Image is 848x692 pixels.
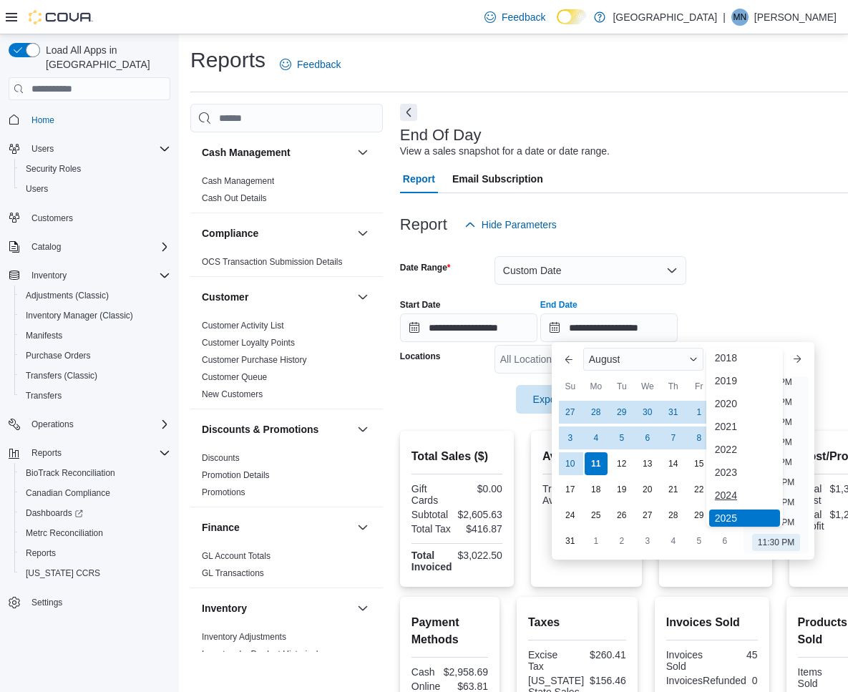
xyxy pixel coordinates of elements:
[26,112,60,129] a: Home
[31,597,62,608] span: Settings
[26,140,170,157] span: Users
[14,326,176,346] button: Manifests
[400,351,441,362] label: Locations
[20,505,89,522] a: Dashboards
[14,483,176,503] button: Canadian Compliance
[14,523,176,543] button: Metrc Reconciliation
[482,218,557,232] span: Hide Parameters
[202,487,245,498] span: Promotions
[662,530,685,552] div: day-4
[557,348,580,371] button: Previous Month
[559,452,582,475] div: day-10
[400,144,610,159] div: View a sales snapshot for a date or date range.
[14,563,176,583] button: [US_STATE] CCRS
[559,427,582,449] div: day-3
[14,543,176,563] button: Reports
[26,593,170,611] span: Settings
[202,550,271,562] span: GL Account Totals
[31,270,67,281] span: Inventory
[610,427,633,449] div: day-5
[20,180,170,198] span: Users
[585,401,608,424] div: day-28
[411,509,452,520] div: Subtotal
[202,389,263,399] a: New Customers
[528,649,574,672] div: Excise Tax
[354,144,371,161] button: Cash Management
[20,347,97,364] a: Purchase Orders
[354,519,371,536] button: Finance
[354,421,371,438] button: Discounts & Promotions
[540,299,577,311] label: End Date
[400,127,482,144] h3: End Of Day
[14,386,176,406] button: Transfers
[3,109,176,130] button: Home
[26,238,170,255] span: Catalog
[26,370,97,381] span: Transfers (Classic)
[202,601,351,615] button: Inventory
[3,443,176,463] button: Reports
[202,422,351,437] button: Discounts & Promotions
[494,256,686,285] button: Custom Date
[14,503,176,523] a: Dashboards
[26,183,48,195] span: Users
[400,104,417,121] button: Next
[20,464,121,482] a: BioTrack Reconciliation
[557,9,587,24] input: Dark Mode
[801,509,824,532] div: Total Profit
[26,238,67,255] button: Catalog
[20,367,103,384] a: Transfers (Classic)
[666,675,746,686] div: InvoicesRefunded
[715,649,758,661] div: 45
[20,525,170,542] span: Metrc Reconciliation
[20,484,116,502] a: Canadian Compliance
[459,523,502,535] div: $416.87
[20,347,170,364] span: Purchase Orders
[636,375,659,398] div: We
[26,416,170,433] span: Operations
[202,290,248,304] h3: Customer
[202,389,263,400] span: New Customers
[202,520,240,535] h3: Finance
[400,299,441,311] label: Start Date
[31,419,74,430] span: Operations
[190,317,383,409] div: Customer
[202,632,286,642] a: Inventory Adjustments
[20,180,54,198] a: Users
[662,504,685,527] div: day-28
[26,267,72,284] button: Inventory
[202,320,284,331] span: Customer Activity List
[26,290,109,301] span: Adjustments (Classic)
[202,321,284,331] a: Customer Activity List
[26,209,170,227] span: Customers
[479,3,551,31] a: Feedback
[26,444,170,462] span: Reports
[14,306,176,326] button: Inventory Manager (Classic)
[613,9,717,26] p: [GEOGRAPHIC_DATA]
[26,467,115,479] span: BioTrack Reconciliation
[585,478,608,501] div: day-18
[585,375,608,398] div: Mo
[754,9,837,26] p: [PERSON_NAME]
[709,349,780,366] div: 2018
[190,46,265,74] h1: Reports
[26,527,103,539] span: Metrc Reconciliation
[585,504,608,527] div: day-25
[688,401,711,424] div: day-1
[26,444,67,462] button: Reports
[458,509,502,520] div: $2,605.63
[723,9,726,26] p: |
[26,210,79,227] a: Customers
[26,390,62,401] span: Transfers
[709,395,780,412] div: 2020
[20,387,67,404] a: Transfers
[662,427,685,449] div: day-7
[20,327,170,344] span: Manifests
[559,401,582,424] div: day-27
[26,310,133,321] span: Inventory Manager (Classic)
[610,375,633,398] div: Tu
[202,487,245,497] a: Promotions
[20,160,170,177] span: Security Roles
[31,241,61,253] span: Catalog
[26,350,91,361] span: Purchase Orders
[688,427,711,449] div: day-8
